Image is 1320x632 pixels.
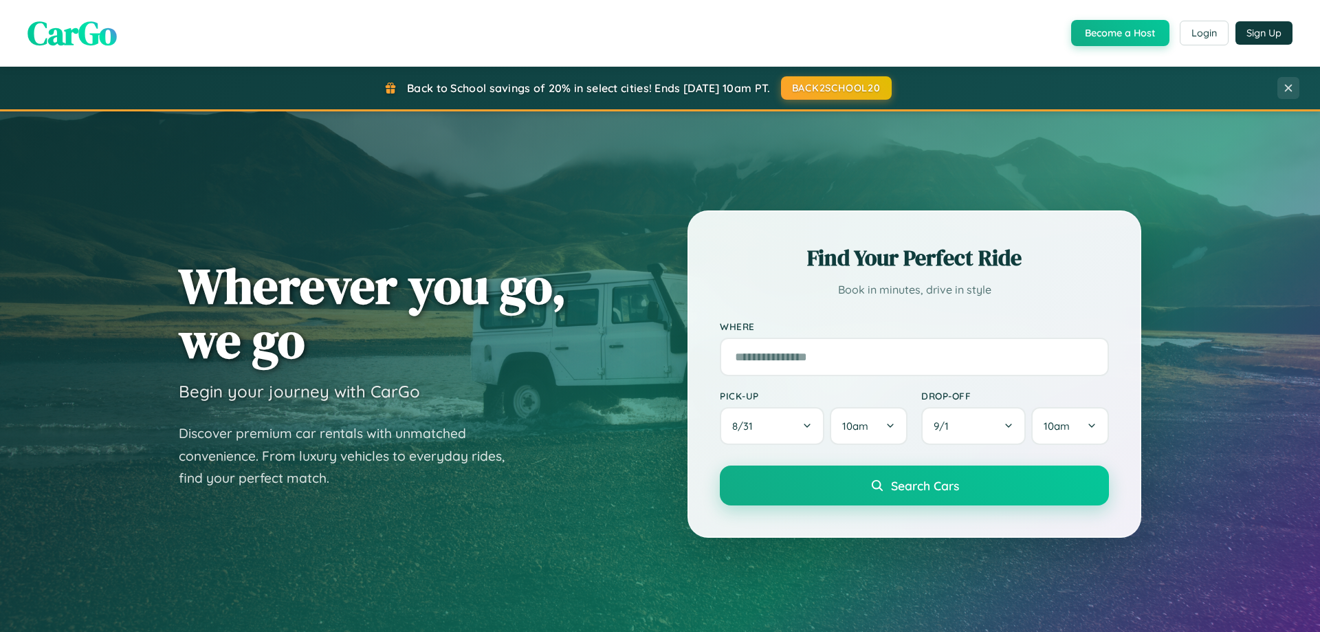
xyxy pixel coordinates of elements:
span: Search Cars [891,478,959,493]
button: Become a Host [1071,20,1169,46]
label: Drop-off [921,390,1109,402]
span: 9 / 1 [934,419,956,433]
button: BACK2SCHOOL20 [781,76,892,100]
button: Search Cars [720,466,1109,505]
span: 8 / 31 [732,419,760,433]
span: Back to School savings of 20% in select cities! Ends [DATE] 10am PT. [407,81,770,95]
span: 10am [842,419,868,433]
h1: Wherever you go, we go [179,259,566,367]
span: CarGo [27,10,117,56]
button: 8/31 [720,407,824,445]
span: 10am [1044,419,1070,433]
label: Pick-up [720,390,907,402]
p: Discover premium car rentals with unmatched convenience. From luxury vehicles to everyday rides, ... [179,422,522,490]
p: Book in minutes, drive in style [720,280,1109,300]
label: Where [720,320,1109,332]
button: Sign Up [1235,21,1292,45]
h2: Find Your Perfect Ride [720,243,1109,273]
button: Login [1180,21,1229,45]
h3: Begin your journey with CarGo [179,381,420,402]
button: 9/1 [921,407,1026,445]
button: 10am [1031,407,1109,445]
button: 10am [830,407,907,445]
